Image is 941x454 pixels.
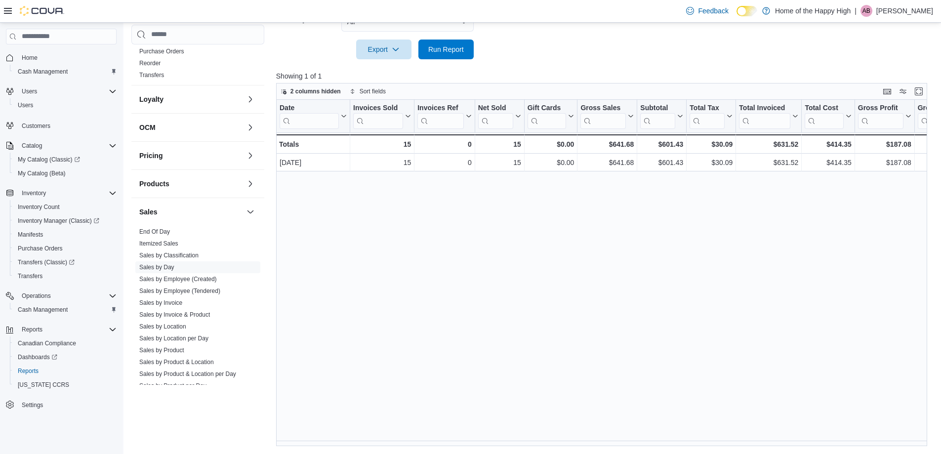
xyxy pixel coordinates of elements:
[245,150,256,162] button: Pricing
[417,104,463,129] div: Invoices Ref
[139,240,178,248] span: Itemized Sales
[862,5,870,17] span: AB
[14,66,117,78] span: Cash Management
[18,353,57,361] span: Dashboards
[805,157,851,168] div: $414.35
[10,242,121,255] button: Purchase Orders
[14,99,37,111] a: Users
[855,5,857,17] p: |
[10,350,121,364] a: Dashboards
[139,228,170,236] span: End Of Day
[14,256,79,268] a: Transfers (Classic)
[139,207,158,217] h3: Sales
[417,157,471,168] div: 0
[139,346,184,354] span: Sales by Product
[18,85,41,97] button: Users
[580,104,626,129] div: Gross Sales
[18,101,33,109] span: Users
[418,40,474,59] button: Run Report
[478,104,521,129] button: Net Sold
[14,337,80,349] a: Canadian Compliance
[10,336,121,350] button: Canadian Compliance
[2,398,121,412] button: Settings
[14,229,47,241] a: Manifests
[18,52,41,64] a: Home
[860,5,872,17] div: Ashley Boychuk
[139,287,220,295] span: Sales by Employee (Tendered)
[18,339,76,347] span: Canadian Compliance
[805,104,843,113] div: Total Cost
[360,87,386,95] span: Sort fields
[139,371,236,377] a: Sales by Product & Location per Day
[14,201,117,213] span: Inventory Count
[417,104,463,113] div: Invoices Ref
[139,276,217,283] a: Sales by Employee (Created)
[698,6,728,16] span: Feedback
[353,104,403,113] div: Invoices Sold
[858,157,911,168] div: $187.08
[20,6,64,16] img: Cova
[881,85,893,97] button: Keyboard shortcuts
[18,381,69,389] span: [US_STATE] CCRS
[736,16,737,17] span: Dark Mode
[10,98,121,112] button: Users
[14,304,117,316] span: Cash Management
[478,138,521,150] div: 15
[353,104,403,129] div: Invoices Sold
[690,157,733,168] div: $30.09
[276,71,934,81] p: Showing 1 of 1
[280,104,347,129] button: Date
[739,157,798,168] div: $631.52
[18,156,80,164] span: My Catalog (Classic)
[428,44,464,54] span: Run Report
[139,323,186,330] span: Sales by Location
[478,104,513,129] div: Net Sold
[280,104,339,113] div: Date
[139,334,208,342] span: Sales by Location per Day
[18,140,46,152] button: Catalog
[14,243,117,254] span: Purchase Orders
[139,123,156,132] h3: OCM
[139,240,178,247] a: Itemized Sales
[14,270,46,282] a: Transfers
[858,104,911,129] button: Gross Profit
[527,104,574,129] button: Gift Cards
[14,365,117,377] span: Reports
[18,231,43,239] span: Manifests
[14,351,117,363] span: Dashboards
[14,215,117,227] span: Inventory Manager (Classic)
[640,138,683,150] div: $601.43
[876,5,933,17] p: [PERSON_NAME]
[14,215,103,227] a: Inventory Manager (Classic)
[22,326,42,333] span: Reports
[139,151,163,161] h3: Pricing
[640,104,675,129] div: Subtotal
[14,243,67,254] a: Purchase Orders
[640,104,675,113] div: Subtotal
[18,399,117,411] span: Settings
[18,85,117,97] span: Users
[139,299,182,307] span: Sales by Invoice
[139,151,243,161] button: Pricing
[14,167,70,179] a: My Catalog (Beta)
[139,370,236,378] span: Sales by Product & Location per Day
[139,228,170,235] a: End Of Day
[18,169,66,177] span: My Catalog (Beta)
[18,272,42,280] span: Transfers
[18,306,68,314] span: Cash Management
[14,256,117,268] span: Transfers (Classic)
[280,104,339,129] div: Date
[139,94,164,104] h3: Loyalty
[18,140,117,152] span: Catalog
[18,68,68,76] span: Cash Management
[2,289,121,303] button: Operations
[139,264,174,271] a: Sales by Day
[640,157,683,168] div: $601.43
[139,179,243,189] button: Products
[139,311,210,318] a: Sales by Invoice & Product
[805,138,851,150] div: $414.35
[18,187,117,199] span: Inventory
[290,87,341,95] span: 2 columns hidden
[131,226,264,396] div: Sales
[690,104,733,129] button: Total Tax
